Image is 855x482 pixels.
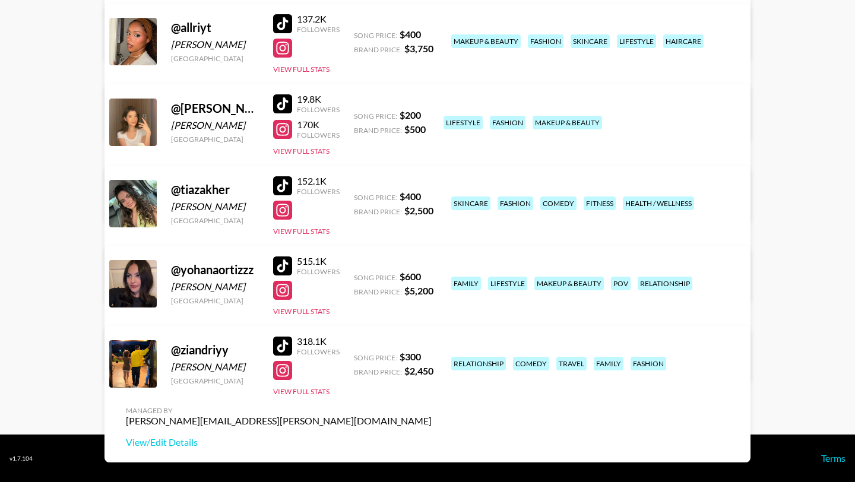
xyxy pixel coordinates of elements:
div: Managed By [126,406,432,415]
div: @ [PERSON_NAME].[PERSON_NAME] [171,101,259,116]
strong: $ 2,500 [404,205,433,216]
div: haircare [663,34,704,48]
div: 318.1K [297,335,340,347]
div: relationship [451,357,506,370]
span: Brand Price: [354,207,402,216]
div: makeup & beauty [534,277,604,290]
div: fashion [631,357,666,370]
div: [GEOGRAPHIC_DATA] [171,376,259,385]
div: [PERSON_NAME][EMAIL_ADDRESS][PERSON_NAME][DOMAIN_NAME] [126,415,432,427]
div: Followers [297,105,340,114]
div: Followers [297,25,340,34]
div: Followers [297,187,340,196]
div: lifestyle [488,277,527,290]
div: pov [611,277,631,290]
strong: $ 200 [400,109,421,120]
button: View Full Stats [273,387,330,396]
div: family [594,357,623,370]
div: comedy [540,196,577,210]
div: family [451,277,481,290]
div: 19.8K [297,93,340,105]
div: @ tiazakher [171,182,259,197]
button: View Full Stats [273,227,330,236]
div: Followers [297,267,340,276]
div: [PERSON_NAME] [171,39,259,50]
strong: $ 300 [400,351,421,362]
div: [PERSON_NAME] [171,281,259,293]
div: Followers [297,347,340,356]
span: Brand Price: [354,287,402,296]
div: @ allriyt [171,20,259,35]
div: [PERSON_NAME] [171,119,259,131]
div: fashion [498,196,533,210]
button: View Full Stats [273,147,330,156]
strong: $ 3,750 [404,43,433,54]
div: comedy [513,357,549,370]
div: skincare [451,196,490,210]
div: v 1.7.104 [9,455,33,462]
div: skincare [571,34,610,48]
div: 515.1K [297,255,340,267]
span: Song Price: [354,112,397,120]
div: [GEOGRAPHIC_DATA] [171,135,259,144]
div: relationship [638,277,692,290]
div: travel [556,357,587,370]
div: health / wellness [623,196,694,210]
span: Brand Price: [354,126,402,135]
div: Followers [297,131,340,139]
button: View Full Stats [273,65,330,74]
div: 137.2K [297,13,340,25]
strong: $ 400 [400,191,421,202]
div: makeup & beauty [533,116,602,129]
a: View/Edit Details [126,436,432,448]
div: @ yohanaortizzz [171,262,259,277]
div: 152.1K [297,175,340,187]
div: [PERSON_NAME] [171,361,259,373]
div: lifestyle [617,34,656,48]
button: View Full Stats [273,307,330,316]
strong: $ 600 [400,271,421,282]
strong: $ 5,200 [404,285,433,296]
div: lifestyle [444,116,483,129]
strong: $ 2,450 [404,365,433,376]
a: Terms [821,452,845,464]
strong: $ 400 [400,28,421,40]
strong: $ 500 [404,123,426,135]
span: Song Price: [354,273,397,282]
div: makeup & beauty [451,34,521,48]
div: fashion [490,116,525,129]
span: Brand Price: [354,45,402,54]
span: Brand Price: [354,367,402,376]
div: [GEOGRAPHIC_DATA] [171,296,259,305]
div: [GEOGRAPHIC_DATA] [171,54,259,63]
span: Song Price: [354,353,397,362]
span: Song Price: [354,31,397,40]
span: Song Price: [354,193,397,202]
div: [GEOGRAPHIC_DATA] [171,216,259,225]
div: [PERSON_NAME] [171,201,259,213]
div: @ ziandriyy [171,343,259,357]
div: fitness [584,196,616,210]
div: 170K [297,119,340,131]
div: fashion [528,34,563,48]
